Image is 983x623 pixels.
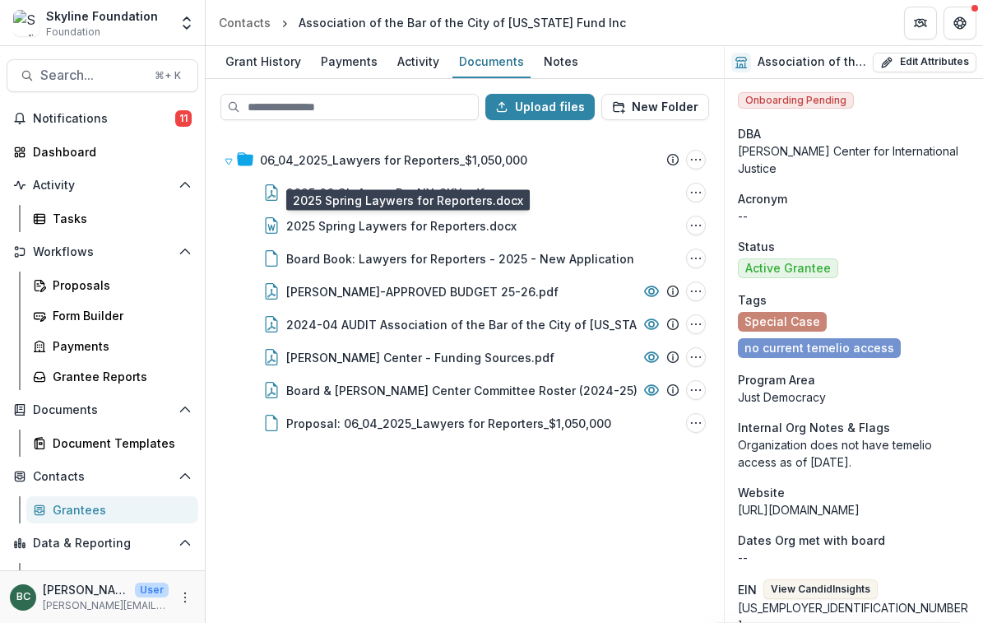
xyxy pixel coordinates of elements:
a: Activity [391,46,446,78]
span: 11 [175,110,192,127]
div: 06_04_2025_Lawyers for Reporters_$1,050,00006_04_2025_Lawyers for Reporters_$1,050,000 Options202... [217,143,712,439]
a: Grant History [219,46,308,78]
h2: Association of the Bar of the City of [US_STATE] Fund Inc [758,55,866,69]
div: Form Builder [53,307,185,324]
span: Website [738,484,785,501]
div: Proposals [53,277,185,294]
button: Open Activity [7,172,198,198]
div: Dashboard [53,568,185,585]
button: Proposal: 06_04_2025_Lawyers for Reporters_$1,050,000 Options [686,413,706,433]
div: Grantees [53,501,185,518]
button: Open Data & Reporting [7,530,198,556]
span: Contacts [33,470,172,484]
button: View CandidInsights [763,579,878,599]
span: Acronym [738,190,787,207]
a: Notes [537,46,585,78]
nav: breadcrumb [212,11,633,35]
div: Dashboard [33,143,185,160]
button: Open Documents [7,397,198,423]
div: Contacts [219,14,271,31]
a: Documents [452,46,531,78]
span: Special Case [744,315,820,329]
div: Activity [391,49,446,73]
div: 06_04_2025_Lawyers for Reporters_$1,050,000 [260,151,527,169]
div: [PERSON_NAME] Center - Funding Sources.pdf [286,349,554,366]
div: Documents [452,49,531,73]
p: EIN [738,581,757,598]
span: Data & Reporting [33,537,172,551]
span: no current temelio access [744,342,894,356]
button: New Folder [601,94,709,120]
div: Payments [314,49,384,73]
div: Document Templates [53,435,185,452]
button: Open Contacts [7,463,198,490]
div: Grantee Reports [53,368,185,385]
div: [PERSON_NAME]-APPROVED BUDGET 25-26.pdf [286,283,559,300]
span: Status [738,238,775,255]
span: Workflows [33,245,172,259]
a: Grantee Reports [26,363,198,390]
div: Grant History [219,49,308,73]
button: Open entity switcher [175,7,198,40]
p: Organization does not have temelio access as of [DATE]. [738,436,970,471]
span: Dates Org met with board [738,532,885,549]
button: Open Workflows [7,239,198,265]
div: Board Book: Lawyers for Reporters - 2025 - New Application [286,250,634,267]
div: Payments [53,337,185,355]
div: 2024-04 AUDIT Association of the Bar of the City of [US_STATE] Fund Inc..pdf2024-04 AUDIT Associa... [217,308,712,341]
span: Program Area [738,371,815,388]
div: Proposal: 06_04_2025_Lawyers for Reporters_$1,050,000 [286,415,611,432]
span: Activity [33,179,172,193]
span: Active Grantee [745,262,831,276]
span: Notifications [33,112,175,126]
div: [PERSON_NAME]-APPROVED BUDGET 25-26.pdfVANCE-APPROVED BUDGET 25-26.pdf Options [217,275,712,308]
a: [URL][DOMAIN_NAME] [738,503,860,517]
span: Internal Org Notes & Flags [738,419,890,436]
button: Notifications11 [7,105,198,132]
p: -- [738,549,970,566]
div: 2024-04 AUDIT Association of the Bar of the City of [US_STATE] Fund Inc..pdf [286,316,734,333]
button: Search... [7,59,198,92]
div: Proposal: 06_04_2025_Lawyers for Reporters_$1,050,000Proposal: 06_04_2025_Lawyers for Reporters_$... [217,407,712,439]
button: Partners [904,7,937,40]
span: DBA [738,125,761,142]
div: Notes [537,49,585,73]
div: Board Book: Lawyers for Reporters - 2025 - New ApplicationBoard Book: Lawyers for Reporters - 202... [217,242,712,275]
img: Skyline Foundation [13,10,39,36]
button: Upload files [485,94,595,120]
a: Dashboard [7,138,198,165]
a: Form Builder [26,302,198,329]
div: Bettina Chang [16,592,30,602]
div: 2025_06_GL_Assoc.Bar.NY_SKY.pdf2025_06_GL_Assoc.Bar.NY_SKY.pdf Options [217,176,712,209]
p: [PERSON_NAME] [43,581,128,598]
span: Search... [40,67,145,83]
div: ⌘ + K [151,67,184,85]
div: 06_04_2025_Lawyers for Reporters_$1,050,00006_04_2025_Lawyers for Reporters_$1,050,000 Options [217,143,712,176]
div: Board & [PERSON_NAME] Center Committee Roster (2024-25).pdfBoard & Vance Center Committee Roster ... [217,374,712,407]
div: [PERSON_NAME] Center - Funding Sources.pdfVance Center - Funding Sources.pdf Options [217,341,712,374]
button: Edit Attributes [873,53,976,72]
div: 2025 Spring Laywers for Reporters.docx2025 Spring Laywers for Reporters.docx Options [217,209,712,242]
span: Documents [33,403,172,417]
p: User [135,583,169,597]
p: Just Democracy [738,388,970,406]
a: Payments [26,332,198,360]
div: 2025 Spring Laywers for Reporters.docx [286,217,517,235]
div: Tasks [53,210,185,227]
div: 2025_06_GL_Assoc.Bar.NY_SKY.pdf [286,184,485,202]
a: Document Templates [26,430,198,457]
button: More [175,588,195,607]
a: Proposals [26,272,198,299]
span: Tags [738,291,767,309]
button: 2025 Spring Laywers for Reporters.docx Options [686,216,706,235]
button: VANCE-APPROVED BUDGET 25-26.pdf Options [686,281,706,301]
span: Foundation [46,25,100,40]
button: 2024-04 AUDIT Association of the Bar of the City of New York Fund Inc..pdf Options [686,314,706,334]
button: 2025_06_GL_Assoc.Bar.NY_SKY.pdf Options [686,183,706,202]
div: Skyline Foundation [46,7,158,25]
